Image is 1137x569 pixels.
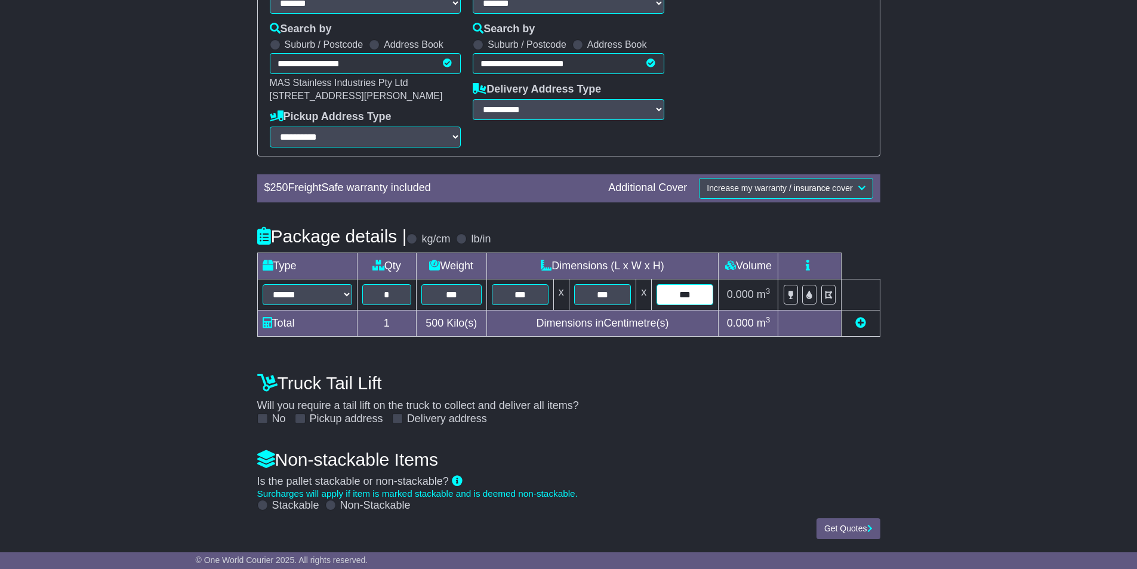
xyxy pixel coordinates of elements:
[272,413,286,426] label: No
[486,253,719,279] td: Dimensions (L x W x H)
[855,317,866,329] a: Add new item
[602,182,693,195] div: Additional Cover
[257,450,880,469] h4: Non-stackable Items
[357,253,416,279] td: Qty
[357,310,416,336] td: 1
[257,488,880,499] div: Surcharges will apply if item is marked stackable and is deemed non-stackable.
[473,23,535,36] label: Search by
[719,253,778,279] td: Volume
[270,78,408,88] span: MAS Stainless Industries Pty Ltd
[258,182,603,195] div: $ FreightSafe warranty included
[766,287,771,296] sup: 3
[270,110,392,124] label: Pickup Address Type
[270,182,288,193] span: 250
[407,413,487,426] label: Delivery address
[473,83,601,96] label: Delivery Address Type
[251,367,886,426] div: Will you require a tail lift on the truck to collect and deliver all items?
[257,373,880,393] h4: Truck Tail Lift
[285,39,363,50] label: Suburb / Postcode
[196,555,368,565] span: © One World Courier 2025. All rights reserved.
[416,310,486,336] td: Kilo(s)
[471,233,491,246] label: lb/in
[270,23,332,36] label: Search by
[699,178,873,199] button: Increase my warranty / insurance cover
[257,226,407,246] h4: Package details |
[816,518,880,539] button: Get Quotes
[486,310,719,336] td: Dimensions in Centimetre(s)
[727,317,754,329] span: 0.000
[310,413,383,426] label: Pickup address
[257,475,449,487] span: Is the pallet stackable or non-stackable?
[257,310,357,336] td: Total
[270,91,443,101] span: [STREET_ADDRESS][PERSON_NAME]
[416,253,486,279] td: Weight
[727,288,754,300] span: 0.000
[384,39,443,50] label: Address Book
[272,499,319,512] label: Stackable
[707,183,852,193] span: Increase my warranty / insurance cover
[757,288,771,300] span: m
[553,279,569,310] td: x
[426,317,443,329] span: 500
[488,39,566,50] label: Suburb / Postcode
[757,317,771,329] span: m
[636,279,652,310] td: x
[587,39,647,50] label: Address Book
[340,499,411,512] label: Non-Stackable
[257,253,357,279] td: Type
[766,315,771,324] sup: 3
[421,233,450,246] label: kg/cm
